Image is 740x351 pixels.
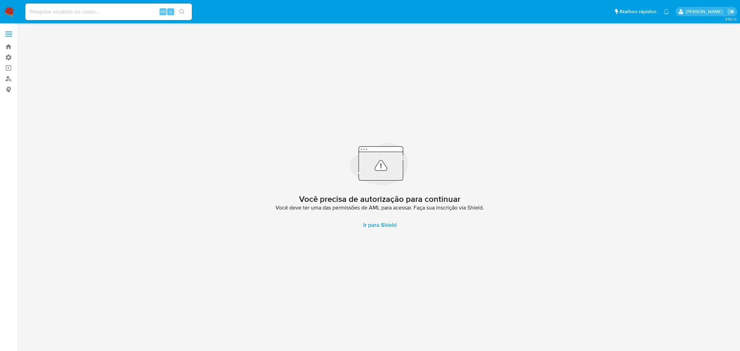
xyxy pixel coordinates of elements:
[175,7,189,17] button: search-icon
[363,217,397,233] span: Ir para Shield
[160,8,166,15] span: Alt
[686,8,725,15] p: fernanda.sandoval@mercadopago.com.br
[170,8,172,15] span: s
[355,217,405,233] a: Ir para Shield
[663,9,669,15] a: Notificações
[728,8,735,15] a: Sair
[619,8,656,15] span: Atalhos rápidos
[275,204,484,211] span: Você deve ter uma das permissões de AML para acessar. Faça sua inscrição via Shield.
[299,194,460,204] h2: Você precisa de autorização para continuar
[25,7,192,16] input: Pesquise usuários ou casos...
